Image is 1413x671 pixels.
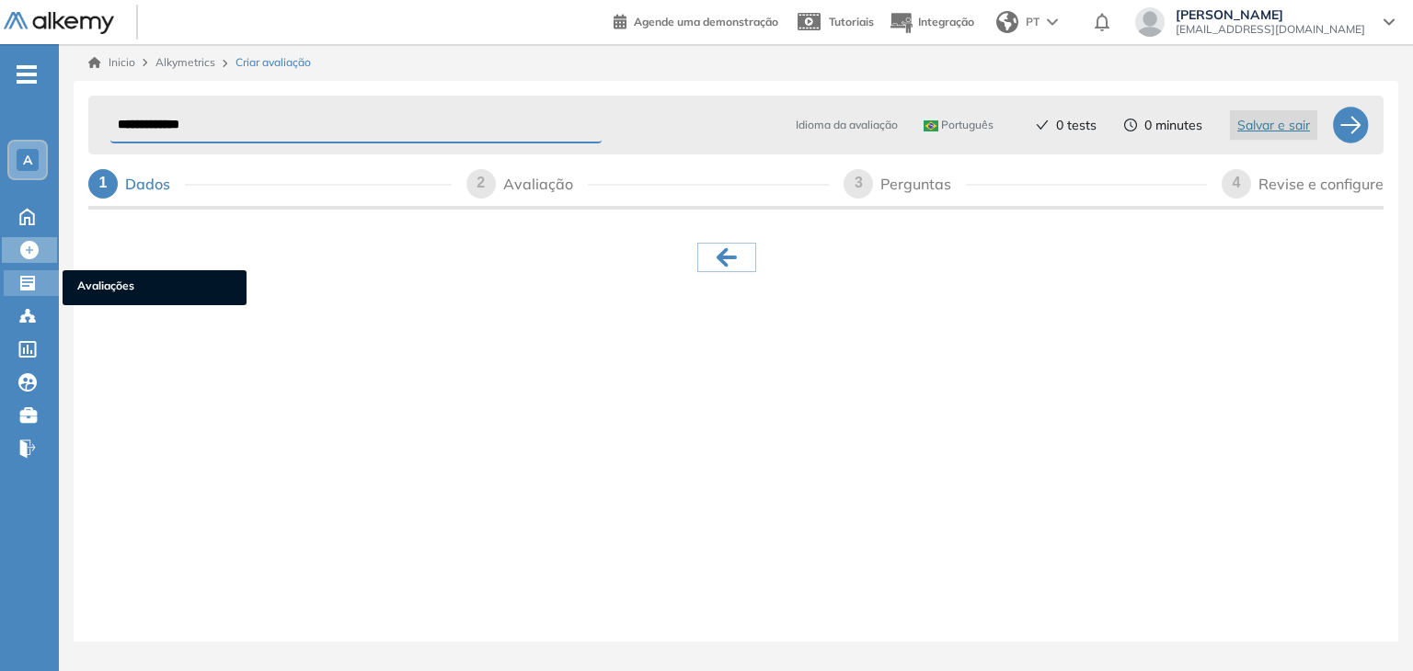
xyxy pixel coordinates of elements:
[99,175,108,190] span: 1
[477,175,485,190] span: 2
[1230,110,1317,140] button: Salvar e sair
[77,278,232,298] span: Avaliações
[614,9,778,31] a: Agende uma demonstração
[1026,14,1040,30] span: PT
[829,15,874,28] span: Tutoriais
[1144,116,1202,135] span: 0 minutes
[844,169,1207,199] div: 3Perguntas
[1237,115,1310,135] span: Salvar e sair
[996,11,1018,33] img: world
[17,73,37,76] i: -
[924,118,994,132] span: Português
[235,54,311,71] span: Criar avaliação
[855,175,863,190] span: 3
[466,169,830,199] div: 2Avaliação
[889,3,974,42] button: Integração
[1176,7,1365,22] span: [PERSON_NAME]
[1124,119,1137,131] span: clock-circle
[1258,169,1384,199] div: Revise e configure
[1056,116,1097,135] span: 0 tests
[634,15,778,28] span: Agende uma demonstração
[1222,169,1384,199] div: 4Revise e configure
[23,153,32,167] span: A
[4,12,114,35] img: Logotipo
[924,120,938,131] img: BRA
[1176,22,1365,37] span: [EMAIL_ADDRESS][DOMAIN_NAME]
[796,117,898,133] span: Idioma da avaliação
[125,169,185,199] div: Dados
[88,54,135,71] a: Inicio
[1047,18,1058,26] img: arrow
[503,169,588,199] div: Avaliação
[1036,119,1049,131] span: check
[155,55,215,69] span: Alkymetrics
[88,169,452,199] div: 1Dados
[918,15,974,28] span: Integração
[1233,175,1241,190] span: 4
[880,169,966,199] div: Perguntas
